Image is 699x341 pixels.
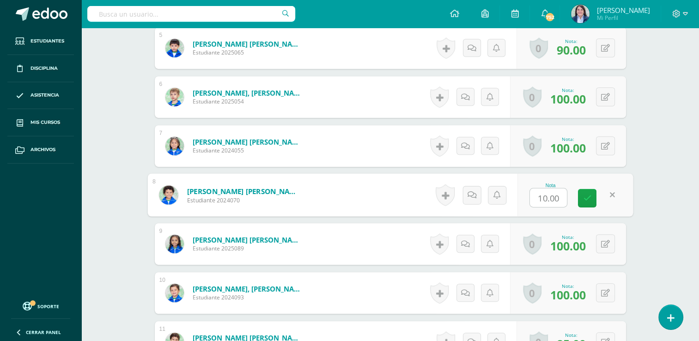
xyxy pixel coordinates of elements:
[7,136,74,164] a: Archivos
[596,14,650,22] span: Mi Perfil
[165,235,184,253] img: 63089497fa28166dbcb2a3d916290a34.png
[550,287,586,303] span: 100.00
[193,146,304,154] span: Estudiante 2024055
[550,136,586,142] div: Nota:
[165,137,184,155] img: 3d3f507f9b4a510e5f5f516fbeb0e196.png
[30,119,60,126] span: Mis cursos
[557,332,586,338] div: Nota:
[530,189,567,207] input: 0-100.0
[550,91,586,107] span: 100.00
[7,55,74,82] a: Disciplina
[550,238,586,254] span: 100.00
[596,6,650,15] span: [PERSON_NAME]
[523,282,541,304] a: 0
[30,91,59,99] span: Asistencia
[550,140,586,156] span: 100.00
[159,185,178,204] img: ca092d42d5d996faa2b3ace53df90d79.png
[557,42,586,58] span: 90.00
[30,146,55,153] span: Archivos
[193,235,304,244] a: [PERSON_NAME] [PERSON_NAME]
[11,299,70,312] a: Soporte
[557,38,586,44] div: Nota:
[30,37,64,45] span: Estudiantes
[523,135,541,157] a: 0
[545,12,555,22] span: 752
[571,5,590,23] img: 7189dd0a2475061f524ba7af0511f049.png
[7,28,74,55] a: Estudiantes
[165,39,184,57] img: 2f2d230c5ddb7ad8ffc741069ff2ec95.png
[37,303,59,310] span: Soporte
[87,6,295,22] input: Busca un usuario...
[550,234,586,240] div: Nota:
[193,244,304,252] span: Estudiante 2025089
[165,88,184,106] img: ea6d861fc20c88418f7e3c0a9790d57a.png
[165,284,184,302] img: 31175a096345603b0f2aef41eedb64ed.png
[550,87,586,93] div: Nota:
[26,329,61,335] span: Cerrar panel
[529,37,548,59] a: 0
[193,137,304,146] a: [PERSON_NAME] [PERSON_NAME]
[187,186,301,196] a: [PERSON_NAME] [PERSON_NAME]
[529,183,571,188] div: Nota
[7,109,74,136] a: Mis cursos
[193,88,304,97] a: [PERSON_NAME], [PERSON_NAME]
[523,86,541,108] a: 0
[193,97,304,105] span: Estudiante 2025054
[193,49,304,56] span: Estudiante 2025065
[523,233,541,255] a: 0
[193,39,304,49] a: [PERSON_NAME] [PERSON_NAME]
[30,65,58,72] span: Disciplina
[187,196,301,204] span: Estudiante 2024070
[550,283,586,289] div: Nota:
[193,293,304,301] span: Estudiante 2024093
[193,284,304,293] a: [PERSON_NAME], [PERSON_NAME]
[7,82,74,110] a: Asistencia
